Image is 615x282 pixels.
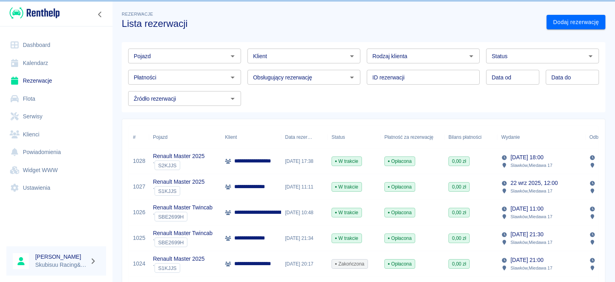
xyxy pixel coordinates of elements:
[332,209,362,216] span: W trakcie
[225,126,237,148] div: Klient
[133,234,145,242] a: 1025
[155,239,187,245] span: SBE2699H
[346,51,358,62] button: Otwórz
[385,183,415,191] span: Opłacona
[153,237,213,247] div: `
[466,51,477,62] button: Otwórz
[328,126,380,148] div: Status
[133,260,145,268] a: 1024
[380,126,444,148] div: Płatność za rezerwację
[281,200,328,225] div: [DATE] 10:48
[133,126,136,148] div: #
[510,230,543,239] p: [DATE] 21:30
[281,174,328,200] div: [DATE] 11:11
[6,54,106,72] a: Kalendarz
[510,239,552,246] p: Slawków , Miedawa 17
[501,126,520,148] div: Wydanie
[122,12,153,16] span: Rezerwacje
[444,126,497,148] div: Bilans płatności
[155,162,180,168] span: S2KJJS
[227,93,238,104] button: Otwórz
[285,126,312,148] div: Data rezerwacji
[153,152,205,160] p: Renault Master 2025
[153,186,205,196] div: `
[155,265,180,271] span: S1KJJS
[6,108,106,126] a: Serwisy
[385,209,415,216] span: Opłacona
[35,261,86,269] p: Skubisuu Racing&Rent
[133,157,145,165] a: 1028
[227,72,238,83] button: Otwórz
[221,126,281,148] div: Klient
[6,90,106,108] a: Flota
[332,183,362,191] span: W trakcie
[589,126,604,148] div: Odbiór
[10,6,60,20] img: Renthelp logo
[547,15,605,30] a: Dodaj rezerwację
[153,255,205,263] p: Renault Master 2025
[546,70,599,85] input: DD.MM.YYYY
[520,132,531,143] button: Sort
[497,126,585,148] div: Wydanie
[153,160,205,170] div: `
[384,126,434,148] div: Płatność za rezerwację
[153,178,205,186] p: Renault Master 2025
[510,256,543,264] p: [DATE] 21:00
[281,126,328,148] div: Data rezerwacji
[585,51,596,62] button: Otwórz
[510,153,543,162] p: [DATE] 18:00
[153,229,213,237] p: Renault Master Twincab
[122,18,540,29] h3: Lista rezerwacji
[449,235,469,242] span: 0,00 zł
[133,208,145,217] a: 1026
[281,251,328,277] div: [DATE] 20:17
[449,158,469,165] span: 0,00 zł
[510,179,558,187] p: 22 wrz 2025, 12:00
[6,72,106,90] a: Rezerwacje
[153,212,213,221] div: `
[155,188,180,194] span: S1KJJS
[227,51,238,62] button: Otwórz
[153,203,213,212] p: Renault Master Twincab
[155,214,187,220] span: SBE2699H
[346,72,358,83] button: Otwórz
[6,179,106,197] a: Ustawienia
[312,132,324,143] button: Sort
[6,143,106,161] a: Powiadomienia
[332,126,345,148] div: Status
[385,158,415,165] span: Opłacona
[332,260,368,268] span: Zakończona
[385,235,415,242] span: Opłacona
[94,9,106,20] button: Zwiń nawigację
[6,161,106,179] a: Widget WWW
[510,187,552,195] p: Slawków , Miedawa 17
[129,126,149,148] div: #
[510,205,543,213] p: [DATE] 11:00
[6,36,106,54] a: Dashboard
[510,162,552,169] p: Slawków , Miedawa 17
[449,260,469,268] span: 0,00 zł
[149,126,221,148] div: Pojazd
[6,126,106,144] a: Klienci
[6,6,60,20] a: Renthelp logo
[281,148,328,174] div: [DATE] 17:38
[510,264,552,272] p: Slawków , Miedawa 17
[449,183,469,191] span: 0,00 zł
[510,213,552,220] p: Slawków , Miedawa 17
[35,253,86,261] h6: [PERSON_NAME]
[448,126,482,148] div: Bilans płatności
[332,235,362,242] span: W trakcie
[449,209,469,216] span: 0,00 zł
[486,70,539,85] input: DD.MM.YYYY
[133,183,145,191] a: 1027
[385,260,415,268] span: Opłacona
[153,263,205,273] div: `
[332,158,362,165] span: W trakcie
[281,225,328,251] div: [DATE] 21:34
[153,126,167,148] div: Pojazd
